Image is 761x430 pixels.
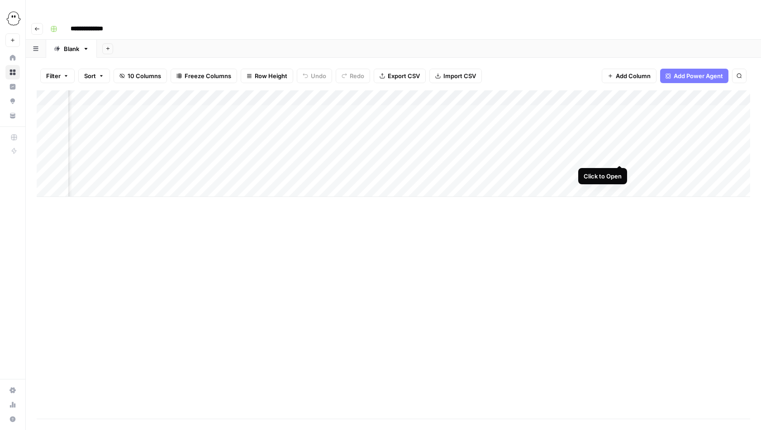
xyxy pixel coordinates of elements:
[128,71,161,80] span: 10 Columns
[311,71,326,80] span: Undo
[5,51,20,65] a: Home
[374,69,426,83] button: Export CSV
[297,69,332,83] button: Undo
[584,172,622,181] div: Click to Open
[388,71,420,80] span: Export CSV
[5,65,20,79] a: Browse
[185,71,231,80] span: Freeze Columns
[429,69,482,83] button: Import CSV
[114,69,167,83] button: 10 Columns
[40,69,75,83] button: Filter
[602,69,656,83] button: Add Column
[674,71,723,80] span: Add Power Agent
[350,71,364,80] span: Redo
[5,397,20,412] a: Usage
[255,71,287,80] span: Row Height
[241,69,293,83] button: Row Height
[660,69,728,83] button: Add Power Agent
[443,71,476,80] span: Import CSV
[5,108,20,123] a: Your Data
[5,10,22,27] img: PhantomBuster Logo
[5,79,20,94] a: Insights
[5,383,20,397] a: Settings
[84,71,96,80] span: Sort
[616,71,651,80] span: Add Column
[171,69,237,83] button: Freeze Columns
[46,71,61,80] span: Filter
[78,69,110,83] button: Sort
[5,412,20,426] button: Help + Support
[46,40,97,58] a: Blank
[64,44,79,53] div: Blank
[336,69,370,83] button: Redo
[5,7,20,30] button: Workspace: PhantomBuster
[5,94,20,108] a: Opportunities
